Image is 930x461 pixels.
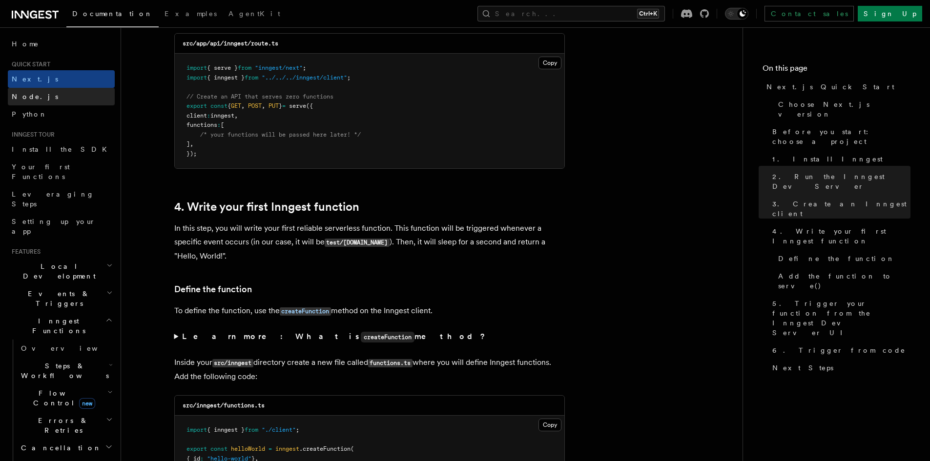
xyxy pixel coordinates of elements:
a: 5. Trigger your function from the Inngest Dev Server UI [768,295,910,341]
span: POST [248,102,262,109]
span: 6. Trigger from code [772,345,906,355]
summary: Learn more: What iscreateFunctionmethod? [174,330,565,344]
span: 5. Trigger your function from the Inngest Dev Server UI [772,299,910,338]
span: Define the function [778,254,895,263]
span: Local Development [8,261,106,281]
code: src/inngest/functions.ts [183,402,265,409]
a: Choose Next.js version [774,96,910,123]
span: "./client" [262,426,296,433]
span: Choose Next.js version [778,100,910,119]
code: functions.ts [368,359,413,367]
span: inngest [210,112,234,119]
span: : [207,112,210,119]
span: Python [12,110,47,118]
span: export [186,445,207,452]
a: Your first Functions [8,158,115,185]
h4: On this page [763,62,910,78]
span: Add the function to serve() [778,271,910,291]
span: export [186,102,207,109]
span: , [262,102,265,109]
span: from [245,74,258,81]
span: [ [221,121,224,128]
button: Flow Controlnew [17,384,115,412]
span: AgentKit [228,10,280,18]
span: GET [231,102,241,109]
span: PUT [269,102,279,109]
a: 1. Install Inngest [768,150,910,168]
span: helloWorld [231,445,265,452]
a: Define the function [174,282,252,296]
span: ; [303,64,306,71]
span: .createFunction [299,445,351,452]
span: 2. Run the Inngest Dev Server [772,172,910,191]
span: Next.js Quick Start [766,82,894,92]
button: Events & Triggers [8,285,115,312]
span: ] [186,140,190,147]
span: { [227,102,231,109]
span: Your first Functions [12,163,70,180]
span: Install the SDK [12,145,113,153]
span: Documentation [72,10,153,18]
a: Before you start: choose a project [768,123,910,150]
span: /* your functions will be passed here later! */ [200,131,361,138]
a: Next.js [8,70,115,88]
span: Events & Triggers [8,289,106,308]
button: Errors & Retries [17,412,115,439]
span: functions [186,121,217,128]
code: src/app/api/inngest/route.ts [183,40,278,47]
span: Quick start [8,60,50,68]
span: { inngest } [207,426,245,433]
a: createFunction [280,306,331,315]
span: // Create an API that serves zero functions [186,93,333,100]
button: Toggle dark mode [725,8,748,20]
span: Home [12,39,39,49]
span: , [241,102,245,109]
span: Flow Control [17,388,107,408]
a: Sign Up [858,6,922,21]
span: serve [289,102,306,109]
a: Home [8,35,115,53]
a: AgentKit [223,3,286,26]
a: 4. Write your first Inngest function [174,200,359,214]
span: Steps & Workflows [17,361,109,381]
code: test/[DOMAIN_NAME] [325,239,390,247]
span: : [217,121,221,128]
span: Features [8,248,41,256]
a: Python [8,105,115,123]
span: Overview [21,344,122,352]
span: from [238,64,251,71]
a: Contact sales [765,6,854,21]
strong: Learn more: What is method? [182,332,487,341]
button: Copy [538,419,561,431]
button: Cancellation [17,439,115,457]
button: Copy [538,57,561,69]
button: Steps & Workflows [17,357,115,384]
span: Leveraging Steps [12,190,94,208]
span: Inngest tour [8,131,55,139]
a: Add the function to serve() [774,267,910,295]
a: Next.js Quick Start [763,78,910,96]
a: 6. Trigger from code [768,341,910,359]
span: "inngest/next" [255,64,303,71]
button: Search...Ctrl+K [477,6,665,21]
span: Node.js [12,93,58,100]
span: Next Steps [772,363,833,373]
span: Setting up your app [12,218,96,235]
p: To define the function, use the method on the Inngest client. [174,304,565,318]
span: { serve } [207,64,238,71]
code: createFunction [361,332,414,342]
code: src/inngest [212,359,253,367]
span: "../../../inngest/client" [262,74,347,81]
a: Install the SDK [8,140,115,158]
span: } [279,102,282,109]
a: Documentation [66,3,159,27]
span: 4. Write your first Inngest function [772,226,910,246]
span: const [210,102,227,109]
span: ( [351,445,354,452]
span: , [190,140,193,147]
button: Inngest Functions [8,312,115,340]
span: 3. Create an Inngest client [772,199,910,219]
span: { inngest } [207,74,245,81]
a: Define the function [774,250,910,267]
code: createFunction [280,307,331,316]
